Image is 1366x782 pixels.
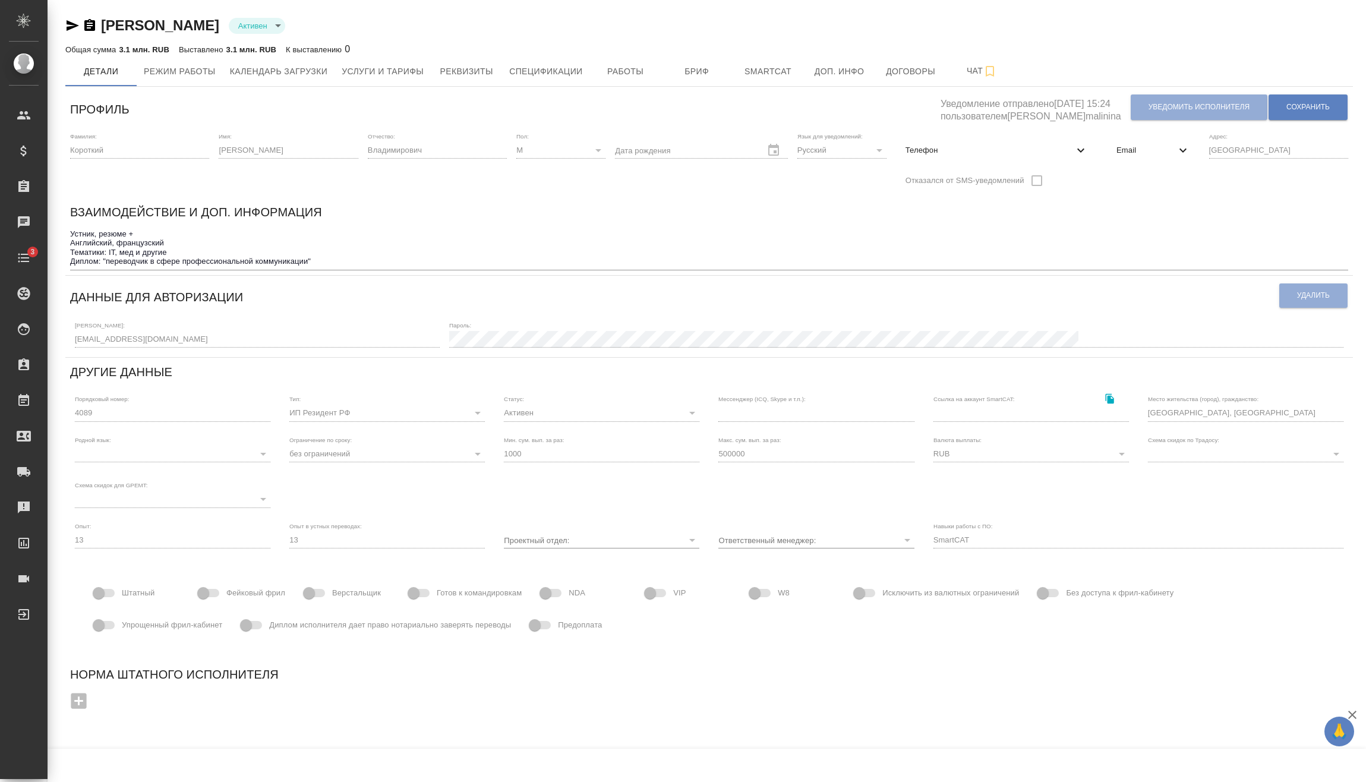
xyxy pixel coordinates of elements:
[558,619,602,631] span: Предоплата
[1209,133,1228,139] label: Адрес:
[1098,386,1122,411] button: Скопировать ссылку
[797,142,887,159] div: Русский
[1286,102,1330,112] span: Сохранить
[504,396,524,402] label: Статус:
[289,446,485,462] div: без ограничений
[289,437,352,443] label: Ограничение по сроку:
[75,523,92,529] label: Опыт:
[65,18,80,33] button: Скопировать ссылку для ЯМессенджера
[179,45,226,54] p: Выставлено
[941,92,1130,123] h5: Уведомление отправлено [DATE] 15:24 пользователем [PERSON_NAME]malinina
[933,396,1015,402] label: Ссылка на аккаунт SmartCAT:
[509,64,582,79] span: Спецификации
[933,523,993,529] label: Навыки работы с ПО:
[740,64,797,79] span: Smartcat
[122,619,222,631] span: Упрощенный фрил-кабинет
[569,587,585,599] span: NDA
[1324,717,1354,746] button: 🙏
[668,64,725,79] span: Бриф
[504,405,699,421] div: Активен
[437,587,522,599] span: Готов к командировкам
[83,18,97,33] button: Скопировать ссылку
[368,133,395,139] label: Отчество:
[65,45,119,54] p: Общая сумма
[811,64,868,79] span: Доп. инфо
[778,587,790,599] span: W8
[718,437,781,443] label: Макс. сум. вып. за раз:
[1066,587,1173,599] span: Без доступа к фрил-кабинету
[286,45,345,54] p: К выставлению
[235,21,271,31] button: Активен
[286,42,350,56] div: 0
[75,483,148,488] label: Схема скидок для GPEMT:
[882,64,939,79] span: Договоры
[516,133,529,139] label: Пол:
[70,665,1348,684] h6: Норма штатного исполнителя
[1107,137,1200,163] div: Email
[70,288,243,307] h6: Данные для авторизации
[72,64,130,79] span: Детали
[229,18,285,34] div: Активен
[906,175,1024,187] span: Отказался от SMS-уведомлений
[144,64,216,79] span: Режим работы
[1269,94,1348,120] button: Сохранить
[226,587,285,599] span: Фейковый фрил
[896,137,1097,163] div: Телефон
[882,587,1019,599] span: Исключить из валютных ограничений
[226,45,276,54] p: 3.1 млн. RUB
[269,619,511,631] span: Диплом исполнителя дает право нотариально заверять переводы
[332,587,381,599] span: Верстальщик
[983,64,997,78] svg: Подписаться
[75,437,111,443] label: Родной язык:
[119,45,169,54] p: 3.1 млн. RUB
[933,446,1129,462] div: RUB
[1148,437,1219,443] label: Схема скидок по Традосу:
[3,243,45,273] a: 3
[1148,396,1258,402] label: Место жительства (город), гражданство:
[70,362,172,381] h6: Другие данные
[797,133,863,139] label: Язык для уведомлений:
[23,246,42,258] span: 3
[438,64,495,79] span: Реквизиты
[289,396,301,402] label: Тип:
[75,322,125,328] label: [PERSON_NAME]:
[954,64,1011,78] span: Чат
[504,437,564,443] label: Мин. сум. вып. за раз:
[906,144,1074,156] span: Телефон
[449,322,471,328] label: Пароль:
[289,523,362,529] label: Опыт в устных переводах:
[289,405,485,421] div: ИП Резидент РФ
[122,587,154,599] span: Штатный
[230,64,328,79] span: Календарь загрузки
[70,133,97,139] label: Фамилия:
[75,396,129,402] label: Порядковый номер:
[673,587,686,599] span: VIP
[1116,144,1176,156] span: Email
[70,203,322,222] h6: Взаимодействие и доп. информация
[70,229,1348,266] textarea: Устник, резюме + Английский, французский Тематики: IT, мед и другие Диплом: "переводчик в сфере п...
[219,133,232,139] label: Имя:
[342,64,424,79] span: Услуги и тарифы
[597,64,654,79] span: Работы
[718,396,806,402] label: Мессенджер (ICQ, Skype и т.п.):
[70,100,130,119] h6: Профиль
[516,142,605,159] div: М
[1329,719,1349,744] span: 🙏
[101,17,219,33] a: [PERSON_NAME]
[933,437,982,443] label: Валюта выплаты:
